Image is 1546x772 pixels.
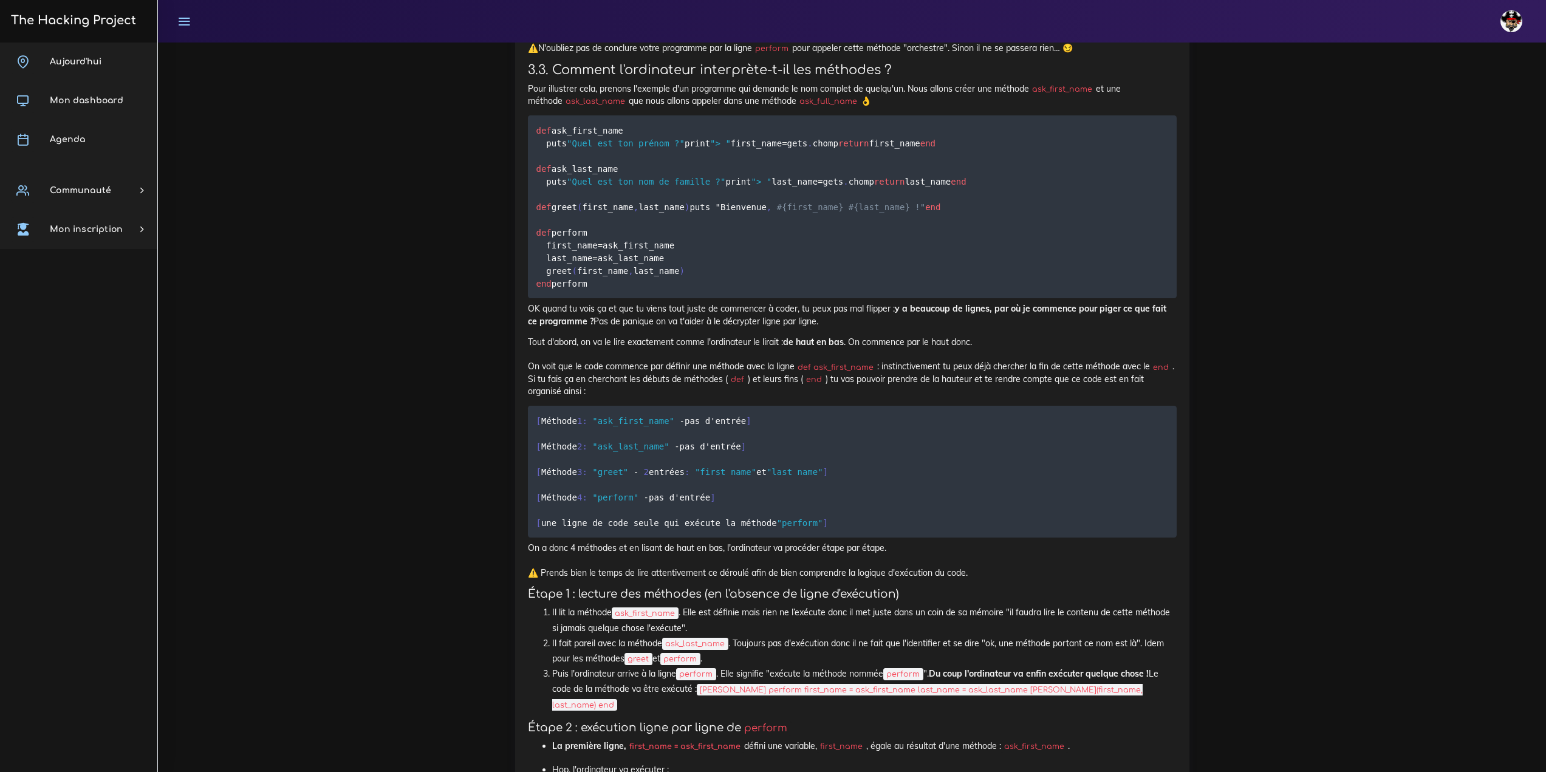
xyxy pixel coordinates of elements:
span: return [874,176,905,186]
code: ask_first_name puts print first_name gets chomp first_name ask_last_name puts print last_name get... [536,124,966,290]
span: [ [536,492,541,502]
span: "perform" [777,518,823,527]
span: end [920,138,935,148]
span: "Quel est ton prénom ?" [567,138,685,148]
span: "Quel est ton nom de famille ?" [567,176,725,186]
span: - [644,492,649,502]
span: 1 [577,415,582,425]
span: ( [572,265,577,275]
span: M [541,441,546,451]
span: "> " [710,138,731,148]
p: Pour illustrer cela, prenons l'exemple d'un programme qui demande le nom complet de quelqu'un. No... [528,83,1177,108]
span: "> " [751,176,772,186]
span: : [685,466,689,476]
span: , [767,202,771,211]
span: : [582,492,587,502]
span: Bienvenue [720,202,767,211]
span: . [843,176,848,186]
span: M [541,492,546,502]
code: ask_first_name [1029,83,1096,95]
span: ] [710,492,715,502]
span: #{first_name} #{last_name} !" [777,202,925,211]
span: 4 [577,492,582,502]
li: Il lit la méthode . Elle est définie mais rien ne l’exécute donc il met juste dans un coin de sa ... [552,605,1177,635]
code: perform [676,668,716,680]
span: = [598,240,603,250]
span: - [680,415,685,425]
span: "greet" [592,466,628,476]
span: "last name" [767,466,823,476]
code: first_name = ask_first_name [626,740,744,753]
span: Mon dashboard [50,96,123,105]
span: Agenda [50,135,85,144]
span: - [634,466,638,476]
li: Il fait pareil avec la méthode . Toujours pas d'exécution donc il ne fait que l'identifier et se ... [552,636,1177,666]
span: : [582,466,587,476]
strong: de haut en bas [783,336,844,347]
h3: 3.3. Comment l'ordinateur interprète-t-il les méthodes ? [528,63,1177,78]
span: return [838,138,869,148]
span: end [536,278,552,288]
span: ( [577,202,582,211]
span: = [592,253,597,262]
code: perform [752,43,792,55]
span: ) [680,265,685,275]
code: ask_full_name [796,95,861,108]
span: [ [536,441,541,451]
span: [ [536,415,541,425]
span: , [628,265,633,275]
span: ) [685,202,689,211]
span: Communauté [50,186,111,195]
span: 2 [577,441,582,451]
span: def [536,125,552,135]
span: [ [536,466,541,476]
code: ask_first_name [612,607,679,620]
h4: Étape 2 : exécution ligne par ligne de [528,721,1177,734]
span: : [582,415,587,425]
p: défini une variable, , égale au résultat d'une méthode : . [552,739,1177,754]
span: ] [741,441,746,451]
span: def [536,227,552,237]
span: "ask_first_name" [592,415,674,425]
span: = [818,176,823,186]
span: = [782,138,787,148]
code: end [1150,361,1172,374]
span: "ask_last_name" [592,441,669,451]
span: ] [823,518,828,527]
span: ] [823,466,828,476]
span: , [634,202,638,211]
span: def [536,202,552,211]
h3: The Hacking Project [7,14,136,27]
code: def ask_first_name [795,361,877,374]
span: "perform" [592,492,638,502]
p: ⚠️N'oubliez pas de conclure votre programme par la ligne pour appeler cette méthode "orchestre". ... [528,42,1177,54]
code: [PERSON_NAME] perform first_name = ask_first_name last_name = ask_last_name [PERSON_NAME](first_n... [552,684,1143,711]
span: - [674,441,679,451]
code: first_name [817,740,866,753]
li: Puis l'ordinateur arrive à la ligne . Elle signifie "exécute la méthode nommée ". Le code de la m... [552,666,1177,712]
span: end [951,176,966,186]
code: éthode pas d'entrée éthode pas d'entrée éthode entrées et éthode pas d'entrée une ligne de code s... [536,414,832,530]
span: M [541,415,546,425]
code: end [803,374,826,386]
strong: La première ligne, [552,740,744,751]
code: perform [660,653,700,665]
span: : [582,441,587,451]
span: [ [536,518,541,527]
span: end [925,202,940,211]
code: perform [741,720,791,736]
p: On a donc 4 méthodes et en lisant de haut en bas, l'ordinateur va procéder étape par étape. ⚠️ Pr... [528,542,1177,579]
p: Tout d'abord, on va le lire exactement comme l'ordinateur le lirait : . On commence par le haut d... [528,336,1177,397]
span: M [541,466,546,476]
code: perform [883,668,923,680]
span: def [536,163,552,173]
code: greet [624,653,652,665]
p: OK quand tu vois ça et que tu viens tout juste de commencer à coder, tu peux pas mal flipper : Pa... [528,302,1177,327]
code: ask_last_name [662,638,728,650]
span: 3 [577,466,582,476]
span: . [807,138,812,148]
strong: y a beaucoup de lignes, par où je commence pour piger ce que fait ce programme ? [528,303,1166,326]
h4: Étape 1 : lecture des méthodes (en l'absence de ligne d'exécution) [528,587,1177,601]
code: def [728,374,748,386]
code: ask_first_name [1001,740,1068,753]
